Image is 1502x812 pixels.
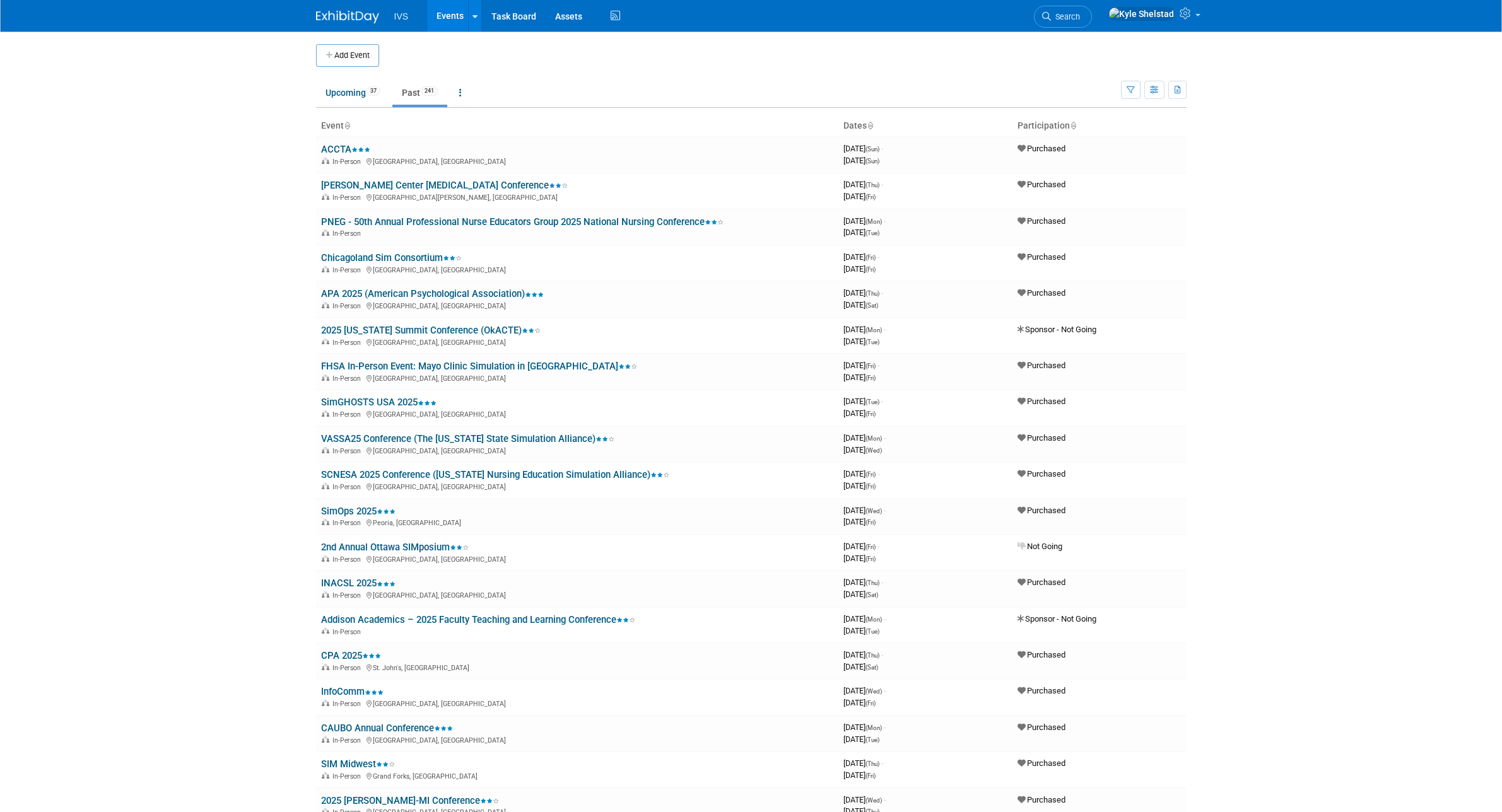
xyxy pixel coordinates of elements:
[865,736,879,743] span: (Tue)
[321,542,469,553] a: 2nd Annual Ottawa SIMposium
[843,698,876,707] span: [DATE]
[838,115,1012,137] th: Dates
[1018,650,1065,659] span: Purchased
[865,555,876,562] span: (Fri)
[332,483,365,491] span: In-Person
[843,216,886,226] span: [DATE]
[881,577,883,587] span: -
[332,664,365,672] span: In-Person
[843,650,883,659] span: [DATE]
[843,614,886,623] span: [DATE]
[332,229,365,238] span: In-Person
[332,772,365,780] span: In-Person
[321,397,437,408] a: SimGHOSTS USA 2025
[316,81,390,105] a: Upcoming37
[865,519,876,526] span: (Fri)
[865,290,879,297] span: (Thu)
[321,734,833,745] div: [GEOGRAPHIC_DATA], [GEOGRAPHIC_DATA]
[332,410,365,419] span: In-Person
[877,361,879,370] span: -
[322,700,329,706] img: In-Person Event
[843,686,886,695] span: [DATE]
[843,433,886,443] span: [DATE]
[321,409,833,419] div: [GEOGRAPHIC_DATA], [GEOGRAPHIC_DATA]
[865,664,878,671] span: (Sat)
[884,686,886,695] span: -
[332,736,365,745] span: In-Person
[322,302,329,308] img: In-Person Event
[322,483,329,489] img: In-Person Event
[843,626,879,635] span: [DATE]
[865,218,882,225] span: (Mon)
[1018,758,1065,768] span: Purchased
[321,469,669,480] a: SCNESA 2025 Conference ([US_STATE] Nursing Education Simulation Alliance)
[392,81,447,105] a: Past241
[843,325,886,334] span: [DATE]
[865,507,882,514] span: (Wed)
[322,229,329,236] img: In-Person Event
[843,288,883,298] span: [DATE]
[321,180,568,191] a: [PERSON_NAME] Center [MEDICAL_DATA] Conference
[322,339,329,345] img: In-Person Event
[884,325,886,334] span: -
[843,156,879,165] span: [DATE]
[1018,542,1062,551] span: Not Going
[332,447,365,455] span: In-Person
[865,688,882,695] span: (Wed)
[332,194,365,202] span: In-Person
[865,229,879,236] span: (Tue)
[322,158,329,164] img: In-Person Event
[321,589,833,600] div: [GEOGRAPHIC_DATA], [GEOGRAPHIC_DATA]
[322,194,329,200] img: In-Person Event
[321,698,833,708] div: [GEOGRAPHIC_DATA], [GEOGRAPHIC_DATA]
[843,770,876,780] span: [DATE]
[865,435,882,442] span: (Mon)
[843,542,879,551] span: [DATE]
[881,144,883,153] span: -
[843,373,876,382] span: [DATE]
[332,555,365,564] span: In-Person
[865,254,876,261] span: (Fri)
[322,447,329,453] img: In-Person Event
[865,772,876,779] span: (Fri)
[865,579,879,586] span: (Thu)
[877,542,879,551] span: -
[865,266,876,273] span: (Fri)
[1018,469,1065,478] span: Purchased
[321,192,833,202] div: [GEOGRAPHIC_DATA][PERSON_NAME], [GEOGRAPHIC_DATA]
[843,144,883,153] span: [DATE]
[1018,686,1065,695] span: Purchased
[321,722,453,734] a: CAUBO Annual Conference
[865,302,878,309] span: (Sat)
[865,483,876,490] span: (Fri)
[1018,397,1065,406] span: Purchased
[316,115,838,137] th: Event
[321,506,396,517] a: SimOps 2025
[865,327,882,333] span: (Mon)
[865,652,879,659] span: (Thu)
[332,302,365,310] span: In-Person
[1018,506,1065,515] span: Purchased
[1034,6,1092,28] a: Search
[843,722,886,732] span: [DATE]
[865,339,879,345] span: (Tue)
[1018,361,1065,370] span: Purchased
[316,44,379,67] button: Add Event
[843,228,879,237] span: [DATE]
[865,398,879,405] span: (Tue)
[867,120,873,130] a: Sort by Start Date
[1012,115,1187,137] th: Participation
[1018,325,1096,334] span: Sponsor - Not Going
[843,445,882,455] span: [DATE]
[843,554,876,563] span: [DATE]
[321,325,541,336] a: 2025 [US_STATE] Summit Conference (OkACTE)
[865,158,879,165] span: (Sun)
[322,772,329,779] img: In-Person Event
[843,662,878,671] span: [DATE]
[843,481,876,490] span: [DATE]
[843,397,883,406] span: [DATE]
[865,182,879,188] span: (Thu)
[1051,12,1080,21] span: Search
[843,337,879,346] span: [DATE]
[884,614,886,623] span: -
